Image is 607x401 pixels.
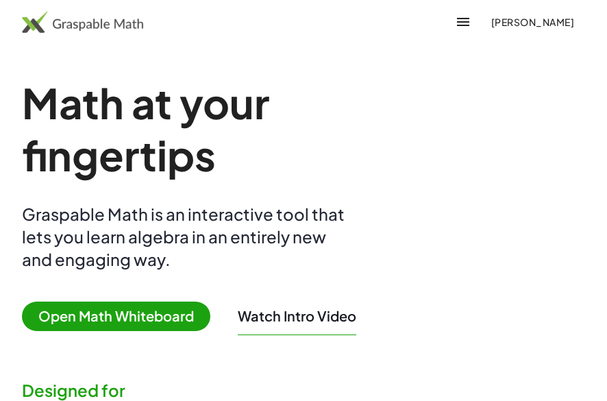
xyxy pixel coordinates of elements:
a: Open Math Whiteboard [22,310,221,324]
button: Watch Intro Video [238,307,356,325]
span: [PERSON_NAME] [491,16,574,28]
button: [PERSON_NAME] [480,10,585,34]
h1: Math at your fingertips [22,77,458,181]
span: Open Math Whiteboard [22,302,210,331]
div: Graspable Math is an interactive tool that lets you learn algebra in an entirely new and engaging... [22,203,351,271]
